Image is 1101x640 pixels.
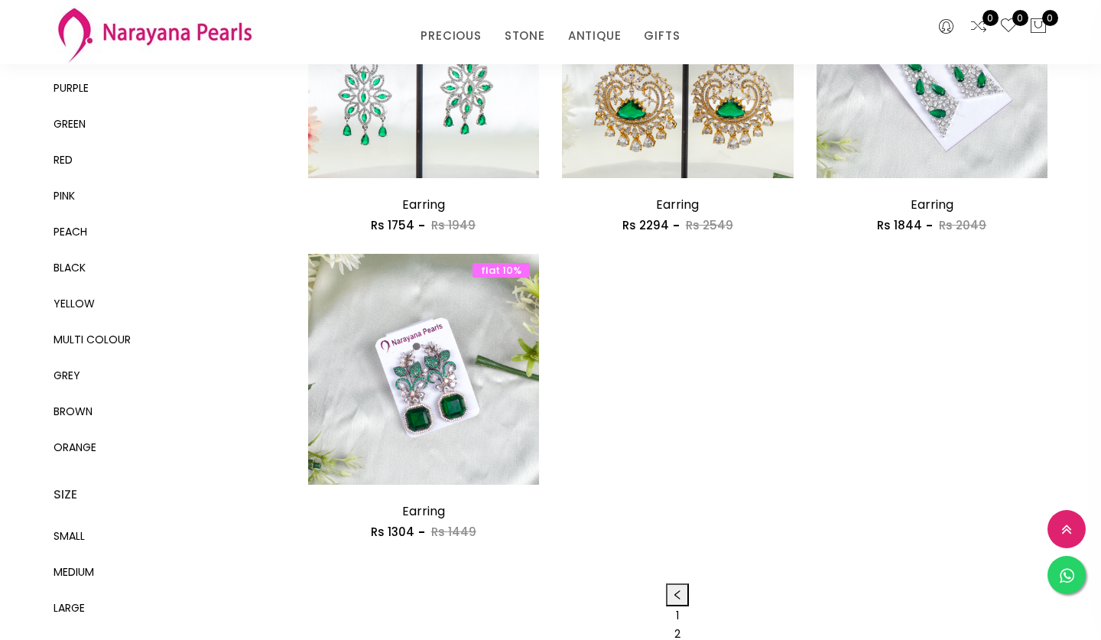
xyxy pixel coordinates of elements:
[644,24,680,47] a: GIFTS
[54,260,86,275] span: BLACK
[622,217,669,233] span: Rs 2294
[54,486,262,504] h4: SIZE
[431,217,476,233] span: Rs 1949
[371,524,414,540] span: Rs 1304
[877,217,922,233] span: Rs 1844
[431,524,476,540] span: Rs 1449
[402,196,445,213] a: Earring
[969,17,988,37] a: 0
[54,224,87,239] span: PEACH
[1042,10,1058,26] span: 0
[54,404,93,419] span: BROWN
[54,440,96,455] span: ORANGE
[666,583,689,606] button: left
[54,564,94,580] span: MEDIUM
[54,368,80,383] span: GREY
[676,608,679,623] a: 1
[54,116,86,132] span: GREEN
[911,196,953,213] a: Earring
[686,217,733,233] span: Rs 2549
[308,606,1048,625] li: 1
[371,217,414,233] span: Rs 1754
[421,24,481,47] a: PRECIOUS
[54,80,89,96] span: PURPLE
[402,502,445,520] a: Earring
[982,10,999,26] span: 0
[1012,10,1028,26] span: 0
[54,296,95,311] span: YELLOW
[308,583,1048,606] li: Previous Page
[54,600,85,616] span: LARGE
[568,24,622,47] a: ANTIQUE
[54,528,85,544] span: SMALL
[505,24,545,47] a: STONE
[999,17,1018,37] a: 0
[1029,17,1047,37] button: 0
[672,590,683,600] span: left
[939,217,986,233] span: Rs 2049
[54,332,131,347] span: MULTI COLOUR
[473,263,530,278] span: flat 10%
[54,188,75,203] span: PINK
[656,196,699,213] a: Earring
